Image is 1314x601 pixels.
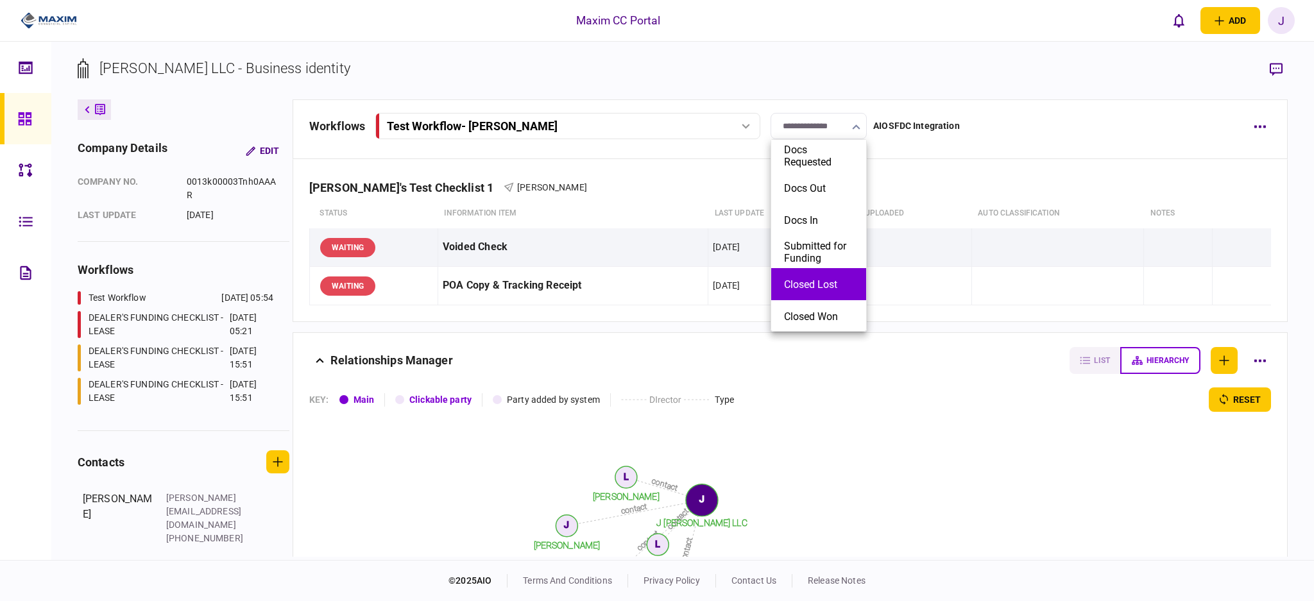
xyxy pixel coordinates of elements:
button: Docs In [784,214,853,226]
button: Submitted for Funding [784,240,853,264]
button: Docs Requested [784,144,853,168]
button: Docs Out [784,182,853,194]
button: Closed Won [784,310,853,323]
button: Closed Lost [784,278,853,291]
